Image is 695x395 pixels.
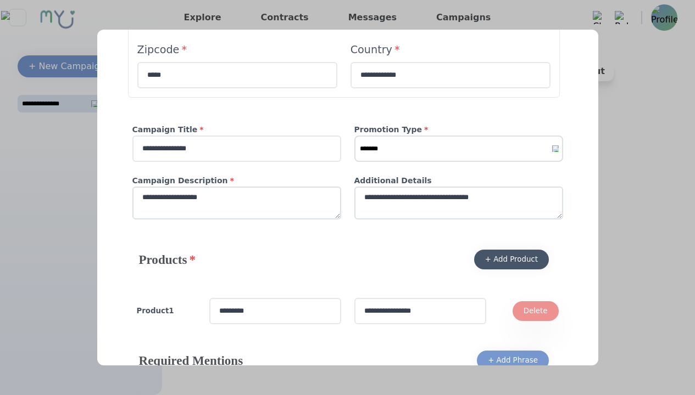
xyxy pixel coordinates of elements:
[477,351,549,370] button: + Add Phrase
[513,301,559,321] button: Delete
[139,251,196,268] h4: Products
[132,124,341,136] h4: Campaign Title
[354,175,563,187] h4: Additional Details
[488,355,538,366] div: + Add Phrase
[139,352,243,369] h4: Required Mentions
[132,175,341,187] h4: Campaign Description
[474,250,549,269] button: + Add Product
[351,42,551,58] h4: Country
[137,306,196,317] h4: Product 1
[137,42,337,58] h4: Zipcode
[354,124,563,136] h4: Promotion Type
[485,254,538,265] div: + Add Product
[524,306,548,317] div: Delete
